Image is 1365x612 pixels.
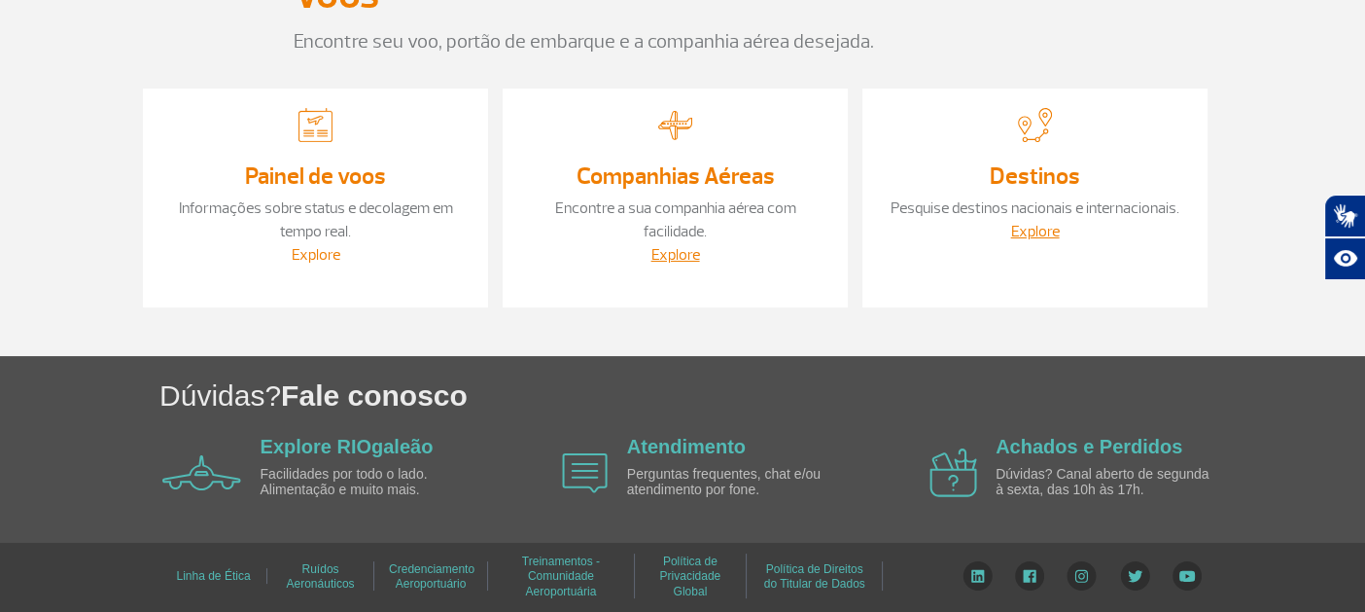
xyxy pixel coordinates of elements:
a: Painel de voos [245,162,386,191]
a: Política de Privacidade Global [660,548,721,605]
a: Explore RIOgaleão [261,436,434,457]
img: Instagram [1067,561,1097,591]
img: LinkedIn [962,561,993,591]
img: YouTube [1172,561,1202,591]
a: Linha de Ética [176,562,250,590]
a: Destinos [990,162,1080,191]
a: Companhias Aéreas [577,162,775,191]
p: Facilidades por todo o lado. Alimentação e muito mais. [261,467,484,497]
a: Informações sobre status e decolagem em tempo real. [179,198,453,241]
img: airplane icon [162,455,241,490]
button: Abrir recursos assistivos. [1324,237,1365,280]
button: Abrir tradutor de língua de sinais. [1324,195,1365,237]
img: airplane icon [929,449,977,497]
h1: Dúvidas? [159,376,1365,415]
a: Explore [292,245,340,265]
a: Ruídos Aeronáuticos [286,556,354,597]
p: Perguntas frequentes, chat e/ou atendimento por fone. [627,467,851,497]
a: Credenciamento Aeroportuário [389,556,474,597]
a: Encontre a sua companhia aérea com facilidade. [555,198,796,241]
a: Explore [651,245,700,265]
a: Pesquise destinos nacionais e internacionais. [891,198,1179,218]
img: Twitter [1120,561,1150,591]
a: Política de Direitos do Titular de Dados [764,556,865,597]
img: Facebook [1015,561,1044,591]
a: Explore [1011,222,1060,241]
p: Dúvidas? Canal aberto de segunda à sexta, das 10h às 17h. [996,467,1219,497]
a: Atendimento [627,436,746,457]
a: Achados e Perdidos [996,436,1182,457]
img: airplane icon [562,453,608,493]
span: Fale conosco [281,379,468,412]
p: Encontre seu voo, portão de embarque e a companhia aérea desejada. [294,27,1071,56]
div: Plugin de acessibilidade da Hand Talk. [1324,195,1365,280]
a: Treinamentos - Comunidade Aeroportuária [522,548,600,605]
